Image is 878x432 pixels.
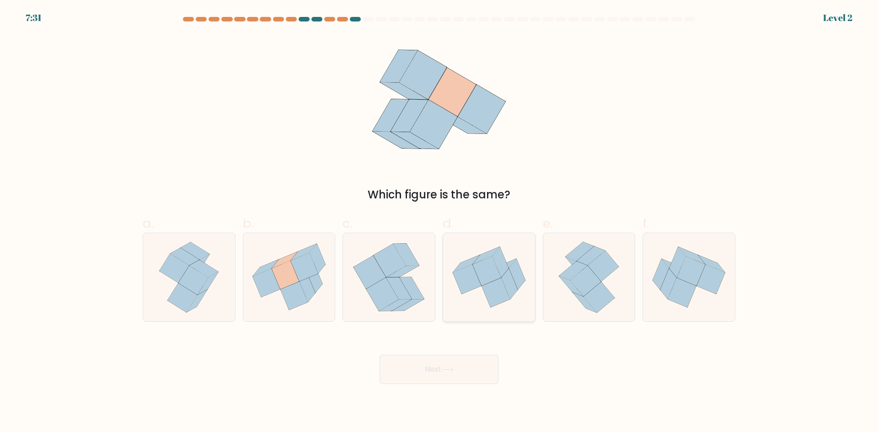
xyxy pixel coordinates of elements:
[823,11,852,25] div: Level 2
[26,11,42,25] div: 7:31
[243,214,254,232] span: b.
[642,214,649,232] span: f.
[543,214,553,232] span: e.
[443,214,454,232] span: d.
[148,187,730,203] div: Which figure is the same?
[343,214,353,232] span: c.
[380,355,498,384] button: Next
[143,214,154,232] span: a.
